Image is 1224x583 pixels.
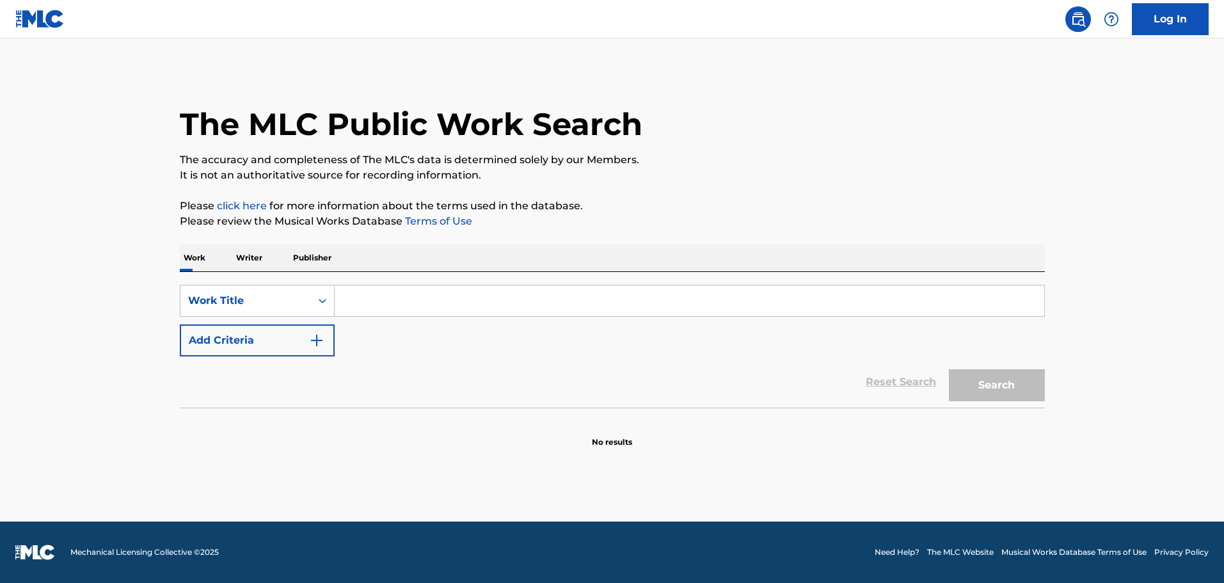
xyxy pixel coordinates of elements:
[1132,3,1209,35] a: Log In
[180,324,335,356] button: Add Criteria
[1154,547,1209,558] a: Privacy Policy
[217,200,267,212] a: click here
[1001,547,1147,558] a: Musical Works Database Terms of Use
[180,168,1045,183] p: It is not an authoritative source for recording information.
[289,244,335,271] p: Publisher
[1070,12,1086,27] img: search
[232,244,266,271] p: Writer
[180,214,1045,229] p: Please review the Musical Works Database
[1160,522,1224,583] iframe: Chat Widget
[180,285,1045,408] form: Search Form
[402,215,472,227] a: Terms of Use
[180,105,642,143] h1: The MLC Public Work Search
[180,244,209,271] p: Work
[875,547,919,558] a: Need Help?
[592,421,632,448] p: No results
[70,547,219,558] span: Mechanical Licensing Collective © 2025
[309,333,324,348] img: 9d2ae6d4665cec9f34b9.svg
[1065,6,1091,32] a: Public Search
[180,198,1045,214] p: Please for more information about the terms used in the database.
[1104,12,1119,27] img: help
[15,545,55,560] img: logo
[927,547,994,558] a: The MLC Website
[188,293,303,308] div: Work Title
[180,152,1045,168] p: The accuracy and completeness of The MLC's data is determined solely by our Members.
[1099,6,1124,32] div: Help
[15,10,65,28] img: MLC Logo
